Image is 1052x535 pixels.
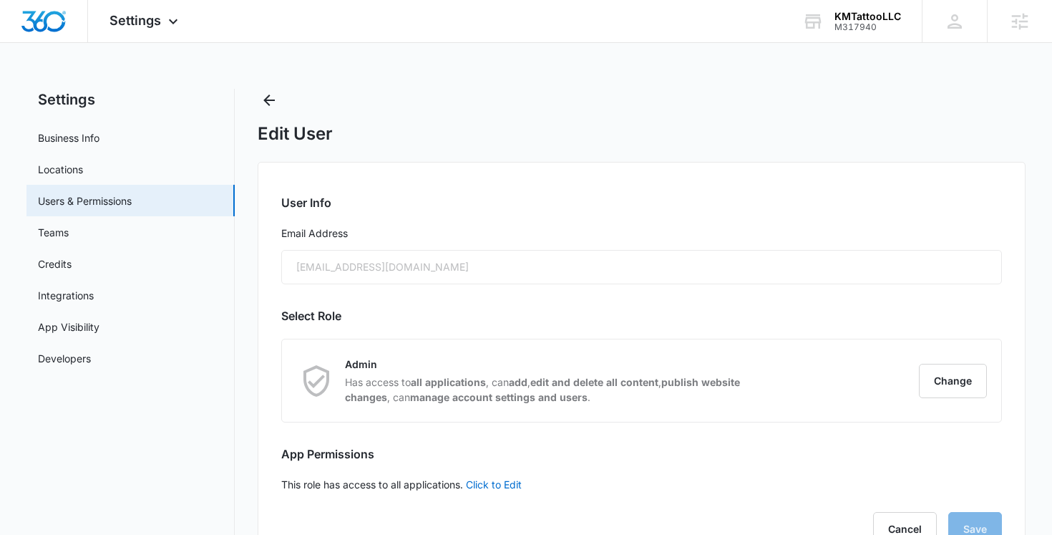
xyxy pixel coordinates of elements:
strong: all applications [411,376,486,388]
a: Developers [38,351,91,366]
p: Has access to , can , , , can . [345,375,747,405]
a: Locations [38,162,83,177]
button: Change [919,364,987,398]
strong: edit and delete all content [530,376,658,388]
strong: add [509,376,527,388]
a: Teams [38,225,69,240]
a: Business Info [38,130,99,145]
span: Settings [109,13,161,28]
h1: Edit User [258,123,333,145]
a: Integrations [38,288,94,303]
button: Back [258,89,281,112]
h2: User Info [281,194,1003,211]
h2: Settings [26,89,235,110]
a: Credits [38,256,72,271]
label: Email Address [281,226,1003,241]
h2: Select Role [281,307,1003,324]
div: account id [834,22,901,32]
a: Click to Edit [466,478,522,491]
p: Admin [345,357,747,372]
h2: App Permissions [281,445,1003,463]
div: account name [834,11,901,22]
strong: manage account settings and users [410,391,588,403]
a: Users & Permissions [38,193,132,208]
a: App Visibility [38,319,99,334]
